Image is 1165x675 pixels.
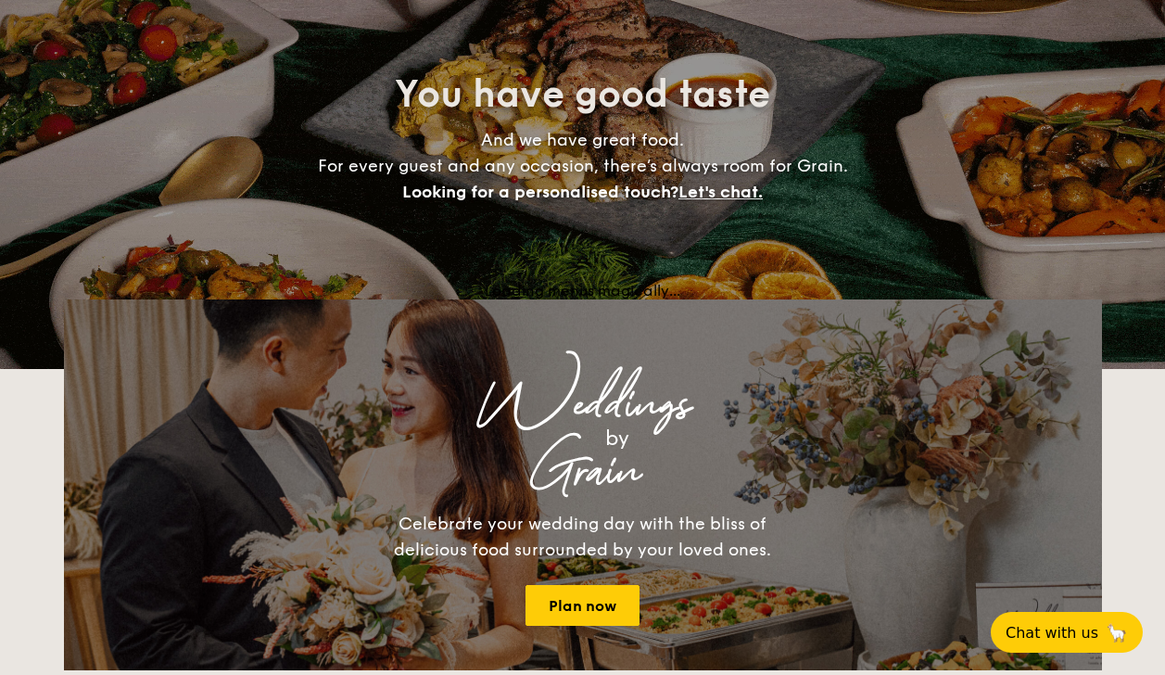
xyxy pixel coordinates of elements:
[678,182,763,202] span: Let's chat.
[296,422,939,455] div: by
[374,511,791,563] div: Celebrate your wedding day with the bliss of delicious food surrounded by your loved ones.
[227,388,939,422] div: Weddings
[526,585,639,626] a: Plan now
[318,130,848,202] span: And we have great food. For every guest and any occasion, there’s always room for Grain.
[227,455,939,489] div: Grain
[402,182,678,202] span: Looking for a personalised touch?
[1006,624,1098,642] span: Chat with us
[1106,622,1128,643] span: 🦙
[395,72,770,117] span: You have good taste
[991,612,1143,653] button: Chat with us🦙
[64,282,1102,299] div: Loading menus magically...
